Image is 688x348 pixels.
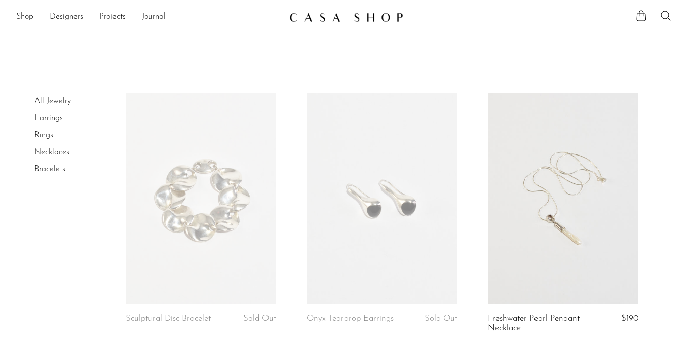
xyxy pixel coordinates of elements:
span: Sold Out [243,314,276,323]
a: Freshwater Pearl Pendant Necklace [488,314,587,333]
span: Sold Out [425,314,457,323]
span: $190 [621,314,638,323]
ul: NEW HEADER MENU [16,9,281,26]
a: Onyx Teardrop Earrings [307,314,394,323]
a: Journal [142,11,166,24]
a: Projects [99,11,126,24]
a: Rings [34,131,53,139]
nav: Desktop navigation [16,9,281,26]
a: Sculptural Disc Bracelet [126,314,211,323]
a: Designers [50,11,83,24]
a: Bracelets [34,165,65,173]
a: Earrings [34,114,63,122]
a: Necklaces [34,148,69,157]
a: All Jewelry [34,97,71,105]
a: Shop [16,11,33,24]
